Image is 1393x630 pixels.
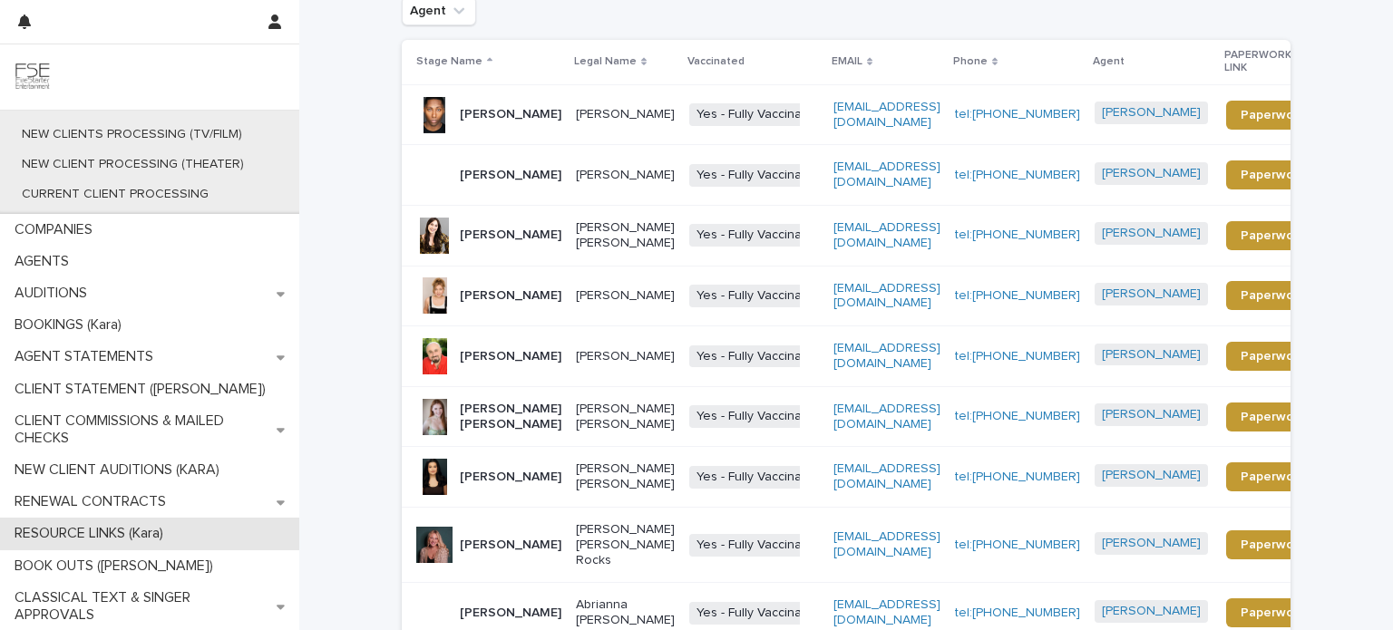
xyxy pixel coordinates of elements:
a: [PERSON_NAME] [1102,347,1201,363]
span: Paperwork [1241,606,1305,619]
a: [EMAIL_ADDRESS][DOMAIN_NAME] [833,342,940,370]
a: [PERSON_NAME] [1102,286,1201,302]
p: BOOKINGS (Kara) [7,316,136,334]
span: Paperwork [1241,411,1305,423]
p: [PERSON_NAME] [460,228,561,243]
span: Yes - Fully Vaccinated [689,164,828,187]
p: CLIENT COMMISSIONS & MAILED CHECKS [7,412,277,447]
p: [PERSON_NAME] [460,107,561,122]
p: [PERSON_NAME] [576,168,675,183]
a: [EMAIL_ADDRESS][DOMAIN_NAME] [833,282,940,310]
p: EMAIL [832,52,862,72]
span: Yes - Fully Vaccinated [689,345,828,368]
p: Phone [953,52,988,72]
a: Paperwork [1226,221,1320,250]
a: tel:[PHONE_NUMBER] [955,606,1080,619]
p: NEW CLIENT PROCESSING (THEATER) [7,157,258,172]
p: BOOK OUTS ([PERSON_NAME]) [7,557,228,575]
span: Yes - Fully Vaccinated [689,224,828,247]
a: tel:[PHONE_NUMBER] [955,169,1080,181]
tr: [PERSON_NAME][PERSON_NAME] [PERSON_NAME] RocksYes - Fully Vaccinated[EMAIL_ADDRESS][DOMAIN_NAME]t... [402,507,1349,582]
p: AUDITIONS [7,285,102,302]
p: [PERSON_NAME] [PERSON_NAME] [576,402,675,432]
a: tel:[PHONE_NUMBER] [955,108,1080,121]
a: [PERSON_NAME] [1102,226,1201,241]
p: [PERSON_NAME] [PERSON_NAME] [576,461,675,492]
a: [EMAIL_ADDRESS][DOMAIN_NAME] [833,221,940,249]
p: [PERSON_NAME] [460,606,561,621]
p: [PERSON_NAME] [460,349,561,364]
tr: [PERSON_NAME][PERSON_NAME]Yes - Fully Vaccinated[EMAIL_ADDRESS][DOMAIN_NAME]tel:[PHONE_NUMBER][PE... [402,84,1349,145]
p: AGENTS [7,253,83,270]
p: [PERSON_NAME] [576,288,675,304]
p: [PERSON_NAME] [460,470,561,485]
a: [PERSON_NAME] [1102,105,1201,121]
a: tel:[PHONE_NUMBER] [955,350,1080,363]
span: Paperwork [1241,109,1305,121]
a: tel:[PHONE_NUMBER] [955,410,1080,422]
a: [PERSON_NAME] [1102,604,1201,619]
tr: [PERSON_NAME][PERSON_NAME]Yes - Fully Vaccinated[EMAIL_ADDRESS][DOMAIN_NAME]tel:[PHONE_NUMBER][PE... [402,266,1349,326]
p: CURRENT CLIENT PROCESSING [7,187,223,202]
p: AGENT STATEMENTS [7,348,168,365]
span: Paperwork [1241,350,1305,363]
a: tel:[PHONE_NUMBER] [955,228,1080,241]
p: [PERSON_NAME] [PERSON_NAME] Rocks [576,522,675,567]
p: [PERSON_NAME] [460,168,561,183]
tr: [PERSON_NAME][PERSON_NAME] [PERSON_NAME]Yes - Fully Vaccinated[EMAIL_ADDRESS][DOMAIN_NAME]tel:[PH... [402,205,1349,266]
a: [EMAIL_ADDRESS][DOMAIN_NAME] [833,598,940,626]
span: Yes - Fully Vaccinated [689,602,828,625]
p: Stage Name [416,52,482,72]
span: Yes - Fully Vaccinated [689,103,828,126]
a: tel:[PHONE_NUMBER] [955,470,1080,483]
p: NEW CLIENTS PROCESSING (TV/FILM) [7,127,257,142]
p: Abrianna [PERSON_NAME] [576,597,675,628]
span: Paperwork [1241,229,1305,242]
a: Paperwork [1226,402,1320,431]
a: [PERSON_NAME] [1102,166,1201,181]
span: Paperwork [1241,470,1305,483]
p: CLIENT STATEMENT ([PERSON_NAME]) [7,381,280,398]
p: [PERSON_NAME] [576,107,675,122]
a: [EMAIL_ADDRESS][DOMAIN_NAME] [833,462,940,490]
p: RESOURCE LINKS (Kara) [7,525,178,542]
a: [PERSON_NAME] [1102,468,1201,483]
p: [PERSON_NAME] [460,288,561,304]
a: [EMAIL_ADDRESS][DOMAIN_NAME] [833,530,940,558]
p: CLASSICAL TEXT & SINGER APPROVALS [7,589,277,624]
tr: [PERSON_NAME] [PERSON_NAME][PERSON_NAME] [PERSON_NAME]Yes - Fully Vaccinated[EMAIL_ADDRESS][DOMAI... [402,386,1349,447]
p: Vaccinated [687,52,745,72]
span: Yes - Fully Vaccinated [689,534,828,557]
span: Yes - Fully Vaccinated [689,285,828,307]
p: [PERSON_NAME] [PERSON_NAME] [460,402,561,432]
p: Agent [1093,52,1125,72]
a: [EMAIL_ADDRESS][DOMAIN_NAME] [833,101,940,129]
span: Paperwork [1241,169,1305,181]
p: PAPERWORK LINK [1224,45,1310,79]
tr: [PERSON_NAME][PERSON_NAME] [PERSON_NAME]Yes - Fully Vaccinated[EMAIL_ADDRESS][DOMAIN_NAME]tel:[PH... [402,447,1349,508]
p: Legal Name [574,52,637,72]
tr: [PERSON_NAME][PERSON_NAME]Yes - Fully Vaccinated[EMAIL_ADDRESS][DOMAIN_NAME]tel:[PHONE_NUMBER][PE... [402,145,1349,206]
p: RENEWAL CONTRACTS [7,493,180,510]
img: 9JgRvJ3ETPGCJDhvPVA5 [15,59,51,95]
span: Paperwork [1241,289,1305,302]
span: Yes - Fully Vaccinated [689,405,828,428]
a: Paperwork [1226,530,1320,559]
p: [PERSON_NAME] [576,349,675,364]
p: COMPANIES [7,221,107,238]
p: [PERSON_NAME] [460,538,561,553]
p: NEW CLIENT AUDITIONS (KARA) [7,461,234,479]
p: [PERSON_NAME] [PERSON_NAME] [576,220,675,251]
a: tel:[PHONE_NUMBER] [955,289,1080,302]
a: [PERSON_NAME] [1102,536,1201,551]
a: tel:[PHONE_NUMBER] [955,538,1080,551]
a: Paperwork [1226,342,1320,371]
a: Paperwork [1226,281,1320,310]
a: [EMAIL_ADDRESS][DOMAIN_NAME] [833,160,940,189]
a: Paperwork [1226,160,1320,189]
a: Paperwork [1226,462,1320,491]
span: Yes - Fully Vaccinated [689,466,828,489]
span: Paperwork [1241,538,1305,551]
a: Paperwork [1226,101,1320,130]
tr: [PERSON_NAME][PERSON_NAME]Yes - Fully Vaccinated[EMAIL_ADDRESS][DOMAIN_NAME]tel:[PHONE_NUMBER][PE... [402,326,1349,387]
